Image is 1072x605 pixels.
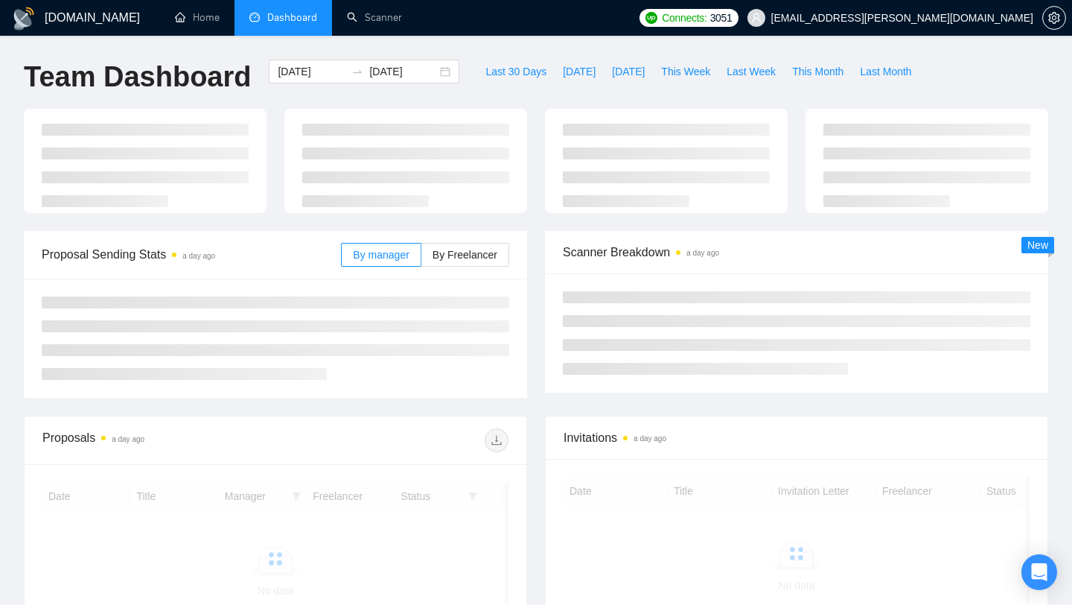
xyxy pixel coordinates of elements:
button: Last Week [718,60,784,83]
button: This Week [653,60,718,83]
div: Open Intercom Messenger [1021,554,1057,590]
span: This Month [792,63,843,80]
span: By Freelancer [433,249,497,261]
div: Proposals [42,428,275,452]
a: searchScanner [347,11,402,24]
span: 3051 [710,10,733,26]
span: Last 30 Days [485,63,546,80]
img: upwork-logo.png [645,12,657,24]
span: Invitations [564,428,1030,447]
span: [DATE] [612,63,645,80]
span: New [1027,239,1048,251]
input: End date [369,63,437,80]
button: [DATE] [604,60,653,83]
span: This Week [661,63,710,80]
img: logo [12,7,36,31]
span: to [351,66,363,77]
input: Start date [278,63,345,80]
time: a day ago [182,252,215,260]
time: a day ago [634,434,666,443]
a: setting [1042,12,1066,24]
span: Dashboard [267,11,317,24]
span: user [751,13,762,23]
a: homeHome [175,11,220,24]
span: [DATE] [563,63,596,80]
span: Last Week [727,63,776,80]
span: Proposal Sending Stats [42,245,341,264]
time: a day ago [686,249,719,257]
span: dashboard [249,12,260,22]
button: Last 30 Days [477,60,555,83]
h1: Team Dashboard [24,60,251,95]
time: a day ago [112,435,144,443]
span: Last Month [860,63,911,80]
span: By manager [353,249,409,261]
span: Scanner Breakdown [563,243,1030,262]
button: [DATE] [555,60,604,83]
span: swap-right [351,66,363,77]
button: Last Month [852,60,919,83]
button: setting [1042,6,1066,30]
span: setting [1043,12,1065,24]
button: This Month [784,60,852,83]
span: Connects: [662,10,706,26]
